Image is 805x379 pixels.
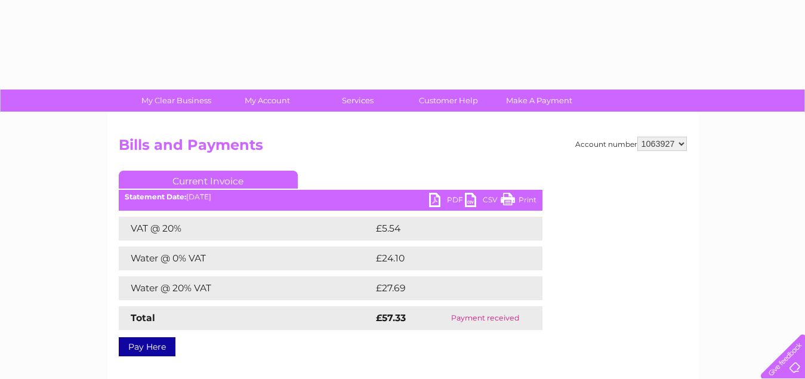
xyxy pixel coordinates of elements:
[373,276,518,300] td: £27.69
[429,193,465,210] a: PDF
[119,246,373,270] td: Water @ 0% VAT
[465,193,501,210] a: CSV
[575,137,687,151] div: Account number
[119,137,687,159] h2: Bills and Payments
[501,193,536,210] a: Print
[119,217,373,241] td: VAT @ 20%
[131,312,155,323] strong: Total
[373,217,514,241] td: £5.54
[119,276,373,300] td: Water @ 20% VAT
[309,90,407,112] a: Services
[399,90,498,112] a: Customer Help
[119,193,542,201] div: [DATE]
[218,90,316,112] a: My Account
[376,312,406,323] strong: £57.33
[490,90,588,112] a: Make A Payment
[125,192,186,201] b: Statement Date:
[428,306,542,330] td: Payment received
[373,246,517,270] td: £24.10
[119,337,175,356] a: Pay Here
[119,171,298,189] a: Current Invoice
[127,90,226,112] a: My Clear Business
